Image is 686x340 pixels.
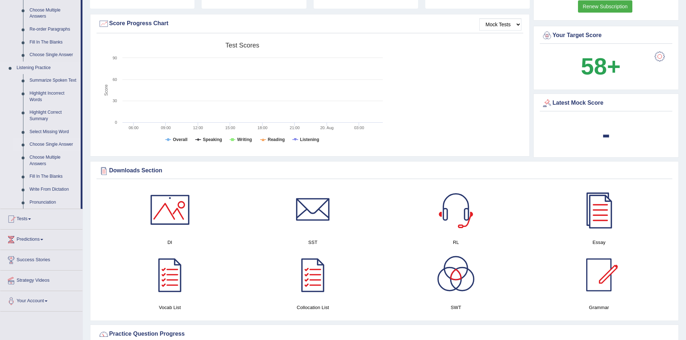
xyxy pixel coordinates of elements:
text: 0 [115,120,117,124]
a: Choose Multiple Answers [26,4,81,23]
tspan: 20. Aug [320,126,333,130]
text: 03:00 [354,126,364,130]
text: 21:00 [290,126,300,130]
tspan: Overall [173,137,188,142]
b: 58+ [581,53,620,80]
h4: SWT [388,304,524,311]
h4: Grammar [531,304,667,311]
h4: SST [245,239,381,246]
a: Tests [0,209,82,227]
div: Practice Question Progress [98,329,671,340]
div: Score Progress Chart [98,18,521,29]
div: Downloads Section [98,166,671,176]
a: Pronunciation [26,196,81,209]
div: Your Target Score [542,30,671,41]
a: Your Account [0,291,82,309]
a: Predictions [0,230,82,248]
text: 06:00 [129,126,139,130]
a: Choose Single Answer [26,49,81,62]
b: - [602,121,610,147]
tspan: Speaking [203,137,222,142]
div: Latest Mock Score [542,98,671,109]
a: Success Stories [0,250,82,268]
tspan: Writing [237,137,252,142]
a: Strategy Videos [0,271,82,289]
a: Re-order Paragraphs [26,23,81,36]
a: Highlight Correct Summary [26,106,81,125]
h4: Vocab List [102,304,238,311]
a: Choose Multiple Answers [26,151,81,170]
tspan: Score [104,85,109,96]
a: Select Missing Word [26,126,81,139]
a: Choose Single Answer [26,138,81,151]
tspan: Test scores [225,42,259,49]
text: 18:00 [257,126,268,130]
tspan: Reading [268,137,285,142]
h4: DI [102,239,238,246]
tspan: Listening [300,137,319,142]
a: Write From Dictation [26,183,81,196]
text: 12:00 [193,126,203,130]
text: 90 [113,56,117,60]
text: 09:00 [161,126,171,130]
text: 30 [113,99,117,103]
text: 60 [113,77,117,82]
text: 15:00 [225,126,236,130]
a: Renew Subscription [578,0,632,13]
h4: RL [388,239,524,246]
h4: Collocation List [245,304,381,311]
h4: Essay [531,239,667,246]
a: Listening Practice [13,62,81,74]
a: Highlight Incorrect Words [26,87,81,106]
a: Fill In The Blanks [26,170,81,183]
a: Fill In The Blanks [26,36,81,49]
a: Summarize Spoken Text [26,74,81,87]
